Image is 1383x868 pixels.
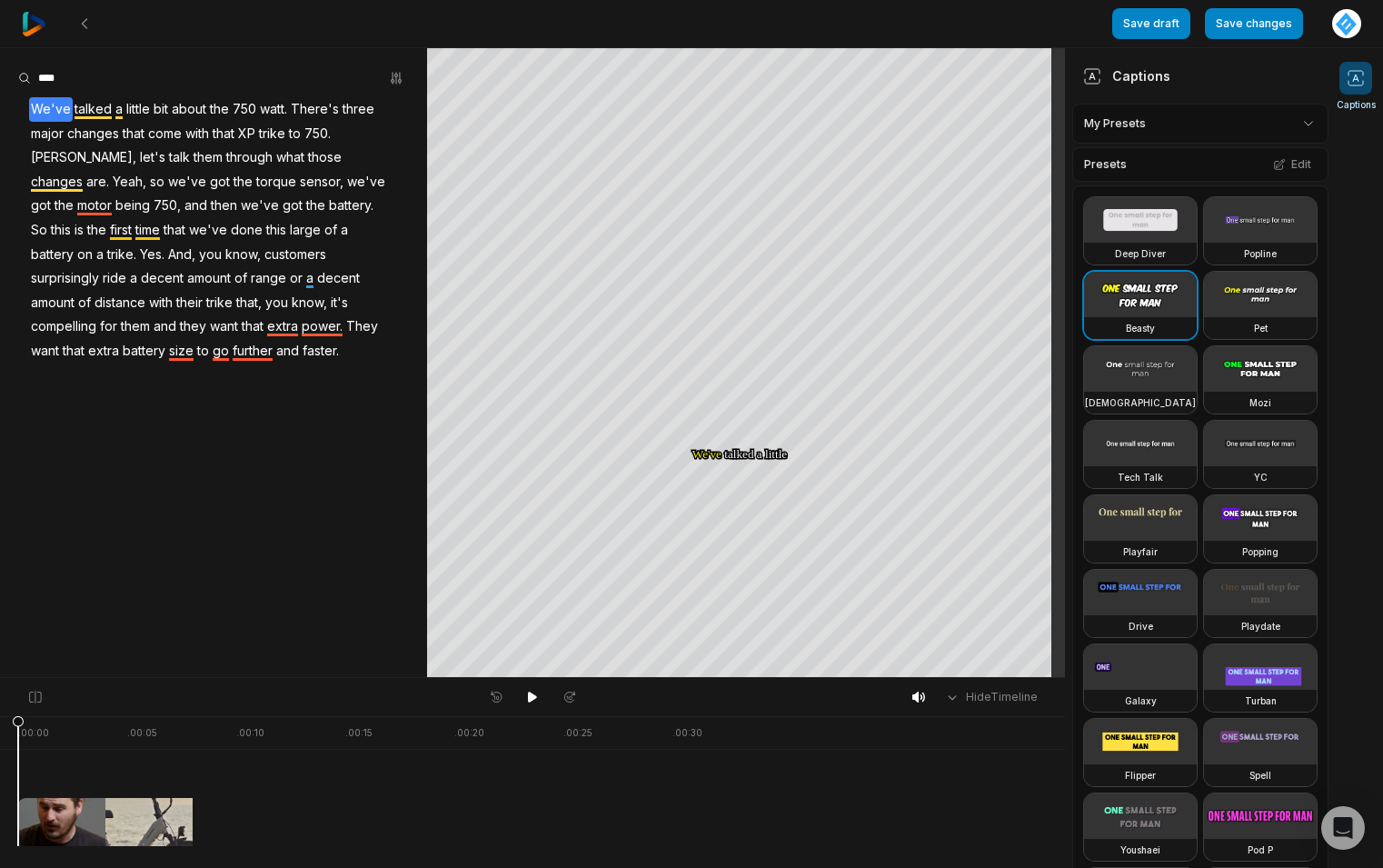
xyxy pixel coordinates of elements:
button: Edit [1268,153,1317,176]
span: Yes. [138,243,166,267]
span: the [53,194,75,218]
span: They [344,314,380,339]
span: them [192,145,224,170]
span: bit [152,97,170,122]
span: that [61,339,86,364]
span: that [162,218,187,243]
span: a [128,266,139,291]
span: so [148,170,166,195]
span: got [281,194,304,218]
span: a [339,218,350,243]
span: of [76,291,93,315]
h3: Pod P [1248,843,1273,857]
span: through [224,145,274,170]
h3: [DEMOGRAPHIC_DATA] [1085,395,1196,410]
h3: YC [1254,470,1268,484]
span: we've [239,194,281,218]
span: or [288,266,304,291]
span: that [211,122,236,146]
span: is [73,218,85,243]
span: watt. [258,97,289,122]
span: then [209,194,239,218]
button: Save changes [1205,8,1303,39]
span: for [98,314,119,339]
span: it's [329,291,350,315]
span: we've [345,170,387,195]
span: distance [93,291,147,315]
span: of [323,218,339,243]
span: battery [121,339,167,364]
div: Open Intercom Messenger [1321,806,1365,850]
span: power. [300,314,344,339]
span: this [49,218,73,243]
span: being [114,194,152,218]
span: surprisingly [29,266,101,291]
h3: Drive [1129,619,1153,634]
span: we've [187,218,229,243]
span: torque [254,170,298,195]
span: So [29,218,49,243]
span: changes [65,122,121,146]
span: large [288,218,323,243]
span: changes [29,170,85,195]
span: this [264,218,288,243]
span: got [29,194,53,218]
span: the [85,218,108,243]
span: about [170,97,208,122]
span: the [208,97,231,122]
span: And, [166,243,197,267]
span: go [211,339,231,364]
span: know, [224,243,263,267]
h3: Galaxy [1125,693,1157,708]
span: little [124,97,152,122]
span: that, [234,291,264,315]
span: ride [101,266,128,291]
h3: Popline [1244,246,1277,261]
span: that [121,122,146,146]
span: battery [29,243,75,267]
h3: Flipper [1125,768,1156,783]
span: amount [29,291,76,315]
span: There's [289,97,341,122]
img: reap [22,12,46,36]
span: you [264,291,290,315]
span: amount [185,266,233,291]
span: the [304,194,327,218]
span: those [306,145,343,170]
h3: Playdate [1241,619,1280,634]
span: know, [290,291,329,315]
span: sensor, [298,170,345,195]
span: trike. [105,243,138,267]
span: the [232,170,254,195]
span: on [75,243,95,267]
span: to [287,122,303,146]
span: Captions [1337,98,1376,112]
button: Save draft [1112,8,1190,39]
span: want [29,339,61,364]
span: first [108,218,134,243]
span: you [197,243,224,267]
span: a [304,266,315,291]
span: with [184,122,211,146]
span: want [208,314,240,339]
span: and [183,194,209,218]
span: got [208,170,232,195]
span: 750. [303,122,333,146]
h3: Youshaei [1120,843,1160,857]
span: motor [75,194,114,218]
span: three [341,97,376,122]
span: time [134,218,162,243]
h3: Tech Talk [1118,470,1163,484]
span: let's [138,145,167,170]
span: talk [167,145,192,170]
span: talked [73,97,114,122]
span: faster. [301,339,341,364]
h3: Pet [1254,321,1268,335]
span: Yeah, [111,170,148,195]
h3: Deep Diver [1115,246,1166,261]
span: compelling [29,314,98,339]
span: to [195,339,211,364]
span: they [178,314,208,339]
span: a [95,243,105,267]
span: decent [315,266,362,291]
